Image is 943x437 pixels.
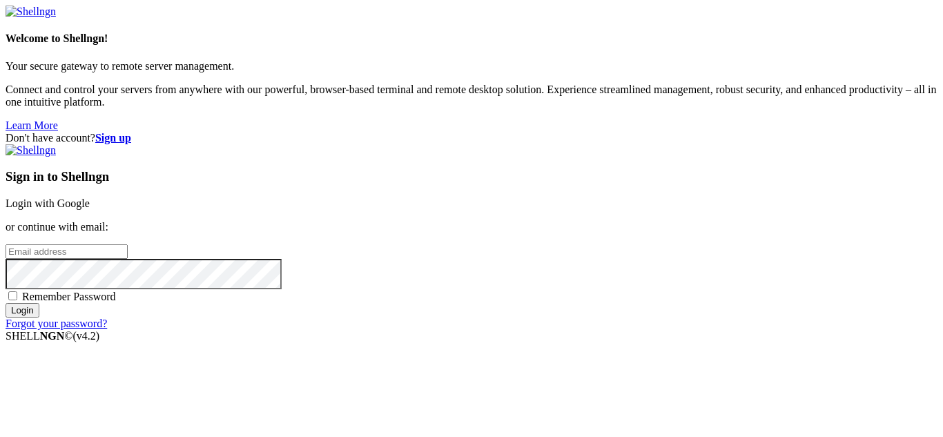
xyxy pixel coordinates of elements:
span: SHELL © [6,330,99,342]
img: Shellngn [6,6,56,18]
p: Connect and control your servers from anywhere with our powerful, browser-based terminal and remo... [6,84,937,108]
a: Sign up [95,132,131,144]
p: or continue with email: [6,221,937,233]
span: Remember Password [22,291,116,302]
img: Shellngn [6,144,56,157]
p: Your secure gateway to remote server management. [6,60,937,72]
input: Login [6,303,39,318]
span: 4.2.0 [73,330,100,342]
a: Forgot your password? [6,318,107,329]
h4: Welcome to Shellngn! [6,32,937,45]
div: Don't have account? [6,132,937,144]
input: Email address [6,244,128,259]
h3: Sign in to Shellngn [6,169,937,184]
a: Learn More [6,119,58,131]
a: Login with Google [6,197,90,209]
input: Remember Password [8,291,17,300]
b: NGN [40,330,65,342]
